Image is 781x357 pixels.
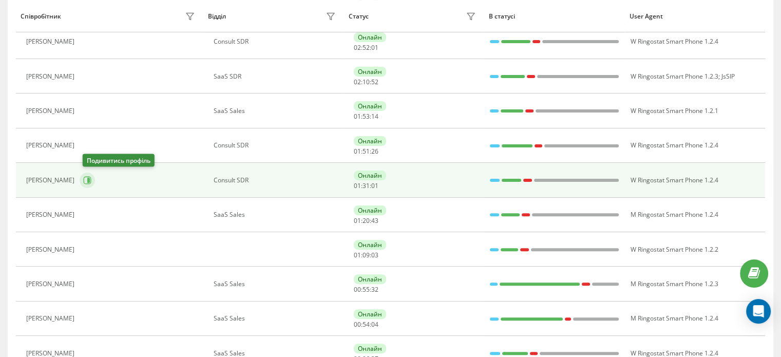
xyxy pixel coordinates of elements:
span: 01 [354,251,361,259]
span: 43 [371,216,378,225]
span: W Ringostat Smart Phone 1.2.4 [630,176,718,184]
div: SaaS Sales [214,315,338,322]
div: : : [354,148,378,155]
span: 01 [354,112,361,121]
div: SaaS Sales [214,350,338,357]
span: 53 [363,112,370,121]
div: : : [354,182,378,190]
div: SaaS SDR [214,73,338,80]
div: Open Intercom Messenger [746,299,771,324]
div: : : [354,217,378,224]
div: SaaS Sales [214,107,338,115]
div: Онлайн [354,32,386,42]
div: Подивитись профіль [83,154,155,167]
span: 00 [354,320,361,329]
div: [PERSON_NAME] [26,350,77,357]
div: Онлайн [354,67,386,77]
div: [PERSON_NAME] [26,211,77,218]
div: SaaS Sales [214,211,338,218]
div: Consult SDR [214,38,338,45]
span: JsSIP [721,72,734,81]
span: 14 [371,112,378,121]
div: Consult SDR [214,177,338,184]
span: 54 [363,320,370,329]
span: 04 [371,320,378,329]
span: 20 [363,216,370,225]
div: Онлайн [354,171,386,180]
div: Співробітник [21,13,61,20]
span: 09 [363,251,370,259]
div: : : [354,113,378,120]
span: W Ringostat Smart Phone 1.2.4 [630,141,718,149]
span: 52 [363,43,370,52]
div: : : [354,44,378,51]
div: : : [354,286,378,293]
span: 01 [371,43,378,52]
div: User Agent [630,13,760,20]
div: : : [354,79,378,86]
span: 51 [363,147,370,156]
div: [PERSON_NAME] [26,177,77,184]
span: M Ringostat Smart Phone 1.2.4 [630,210,718,219]
span: 02 [354,43,361,52]
span: 10 [363,78,370,86]
div: : : [354,321,378,328]
span: 02 [354,78,361,86]
span: 03 [371,251,378,259]
span: 01 [354,181,361,190]
div: [PERSON_NAME] [26,107,77,115]
div: Онлайн [354,309,386,319]
div: Онлайн [354,344,386,353]
div: В статусі [489,13,620,20]
div: Онлайн [354,205,386,215]
span: W Ringostat Smart Phone 1.2.3 [630,72,718,81]
span: M Ringostat Smart Phone 1.2.4 [630,314,718,323]
span: 55 [363,285,370,294]
div: [PERSON_NAME] [26,38,77,45]
div: [PERSON_NAME] [26,142,77,149]
div: Онлайн [354,101,386,111]
div: Онлайн [354,136,386,146]
div: [PERSON_NAME] [26,73,77,80]
span: 00 [354,285,361,294]
span: 01 [354,147,361,156]
div: [PERSON_NAME] [26,280,77,288]
div: SaaS Sales [214,280,338,288]
div: Статус [349,13,369,20]
span: W Ringostat Smart Phone 1.2.4 [630,37,718,46]
span: W Ringostat Smart Phone 1.2.1 [630,106,718,115]
div: [PERSON_NAME] [26,246,77,253]
span: M Ringostat Smart Phone 1.2.3 [630,279,718,288]
span: W Ringostat Smart Phone 1.2.2 [630,245,718,254]
div: Онлайн [354,274,386,284]
span: 32 [371,285,378,294]
div: Consult SDR [214,142,338,149]
span: 31 [363,181,370,190]
div: : : [354,252,378,259]
span: 01 [371,181,378,190]
span: 26 [371,147,378,156]
span: 01 [354,216,361,225]
div: [PERSON_NAME] [26,315,77,322]
span: 52 [371,78,378,86]
div: Відділ [208,13,226,20]
div: Онлайн [354,240,386,250]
